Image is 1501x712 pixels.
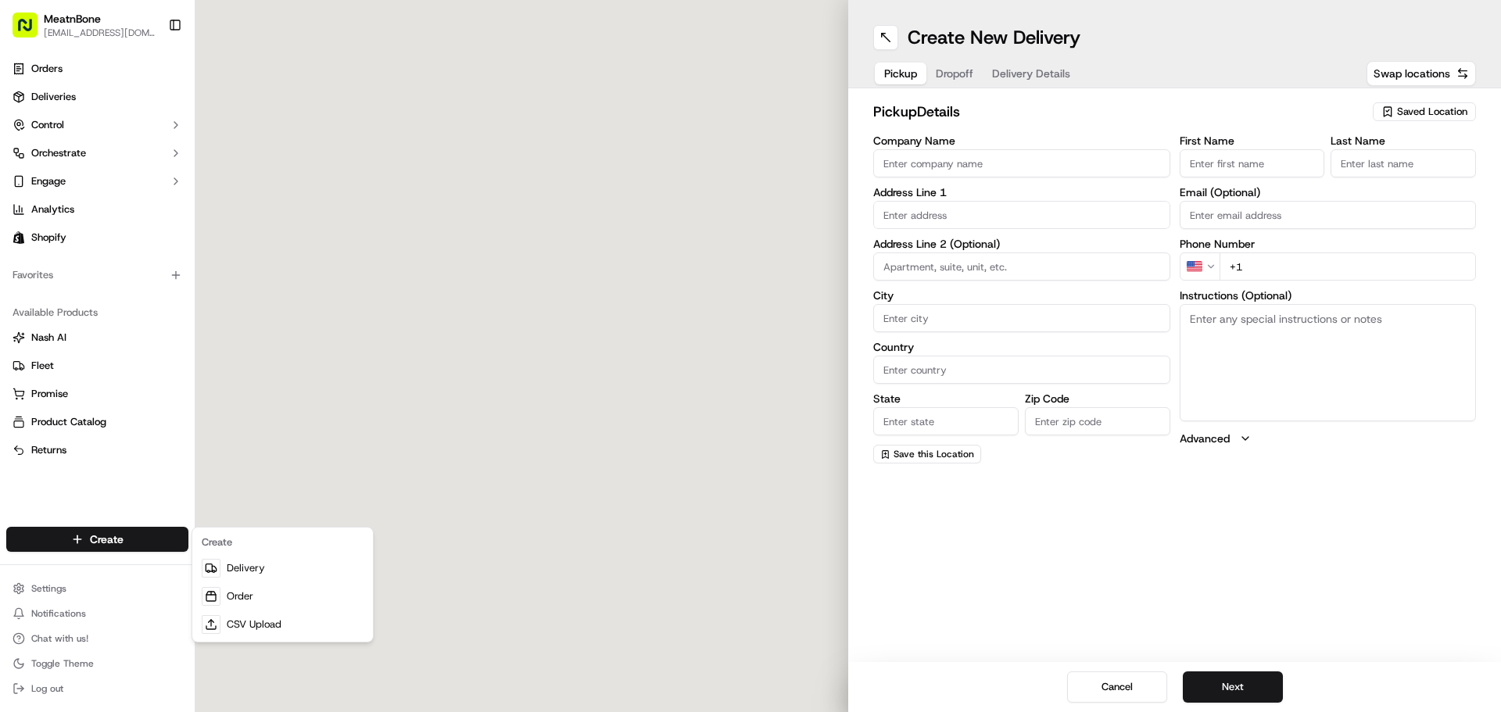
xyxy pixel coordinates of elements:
img: 1736555255976-a54dd68f-1ca7-489b-9aae-adbdc363a1c4 [31,243,44,256]
label: Last Name [1331,135,1476,146]
img: Nash [16,16,47,47]
div: 📗 [16,351,28,363]
label: First Name [1180,135,1325,146]
label: State [873,393,1019,404]
span: MeatnBone [44,11,101,27]
input: Enter last name [1331,149,1476,177]
span: Analytics [31,202,74,216]
button: Save this Location [873,445,981,463]
span: Chat with us! [31,632,88,645]
input: Enter company name [873,149,1170,177]
span: Pickup [884,66,917,81]
button: Cancel [1067,671,1167,703]
a: 💻API Documentation [126,343,257,371]
label: Address Line 2 (Optional) [873,238,1170,249]
span: Dropoff [936,66,973,81]
div: 💻 [132,351,145,363]
input: Enter email address [1180,201,1477,229]
div: We're available if you need us! [70,165,215,177]
label: Company Name [873,135,1170,146]
span: [PERSON_NAME] [48,284,127,297]
input: Enter phone number [1220,252,1477,281]
button: See all [242,200,285,219]
span: Orders [31,62,63,76]
span: API Documentation [148,349,251,365]
span: Product Catalog [31,415,106,429]
span: • [170,242,175,255]
input: Enter first name [1180,149,1325,177]
span: Nash AI [31,331,66,345]
input: Enter state [873,407,1019,435]
span: Save this Location [894,448,974,460]
input: Enter address [873,201,1170,229]
span: Fleet [31,359,54,373]
span: • [130,284,135,297]
label: City [873,290,1170,301]
p: Welcome 👋 [16,63,285,88]
span: Saved Location [1397,105,1467,119]
h1: Create New Delivery [908,25,1080,50]
label: Advanced [1180,431,1230,446]
span: Engage [31,174,66,188]
span: Delivery Details [992,66,1070,81]
span: [EMAIL_ADDRESS][DOMAIN_NAME] [44,27,156,39]
a: Order [195,582,370,610]
span: [DATE] [138,284,170,297]
label: Phone Number [1180,238,1477,249]
label: Address Line 1 [873,187,1170,198]
a: Powered byPylon [110,387,189,399]
span: Shopify [31,231,66,245]
img: Wisdom Oko [16,227,41,258]
span: Create [90,531,124,547]
div: Past conversations [16,203,105,216]
span: Knowledge Base [31,349,120,365]
img: 9188753566659_6852d8bf1fb38e338040_72.png [33,149,61,177]
span: Settings [31,582,66,595]
span: Notifications [31,607,86,620]
label: Email (Optional) [1180,187,1477,198]
a: CSV Upload [195,610,370,639]
button: Next [1183,671,1283,703]
div: Start new chat [70,149,256,165]
input: Enter zip code [1025,407,1170,435]
input: Got a question? Start typing here... [41,101,281,117]
button: Saved Location [1373,101,1476,123]
span: Log out [31,682,63,695]
input: Apartment, suite, unit, etc. [873,252,1170,281]
span: Toggle Theme [31,657,94,670]
span: Control [31,118,64,132]
button: Swap locations [1367,61,1476,86]
div: Favorites [6,263,188,288]
img: Masood Aslam [16,270,41,295]
img: Shopify logo [13,231,25,244]
span: Returns [31,443,66,457]
a: 📗Knowledge Base [9,343,126,371]
img: 1736555255976-a54dd68f-1ca7-489b-9aae-adbdc363a1c4 [16,149,44,177]
a: Delivery [195,554,370,582]
label: Country [873,342,1170,352]
span: Pylon [156,388,189,399]
input: Enter city [873,304,1170,332]
div: Create [195,531,370,554]
span: [DATE] [178,242,210,255]
label: Instructions (Optional) [1180,290,1477,301]
span: Promise [31,387,68,401]
button: Start new chat [266,154,285,173]
span: Deliveries [31,90,76,104]
span: Wisdom [PERSON_NAME] [48,242,167,255]
button: Advanced [1180,431,1477,446]
span: Orchestrate [31,146,86,160]
input: Enter country [873,356,1170,384]
h2: pickup Details [873,101,1363,123]
span: Swap locations [1374,66,1450,81]
label: Zip Code [1025,393,1170,404]
img: 1736555255976-a54dd68f-1ca7-489b-9aae-adbdc363a1c4 [31,285,44,298]
div: Available Products [6,300,188,325]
